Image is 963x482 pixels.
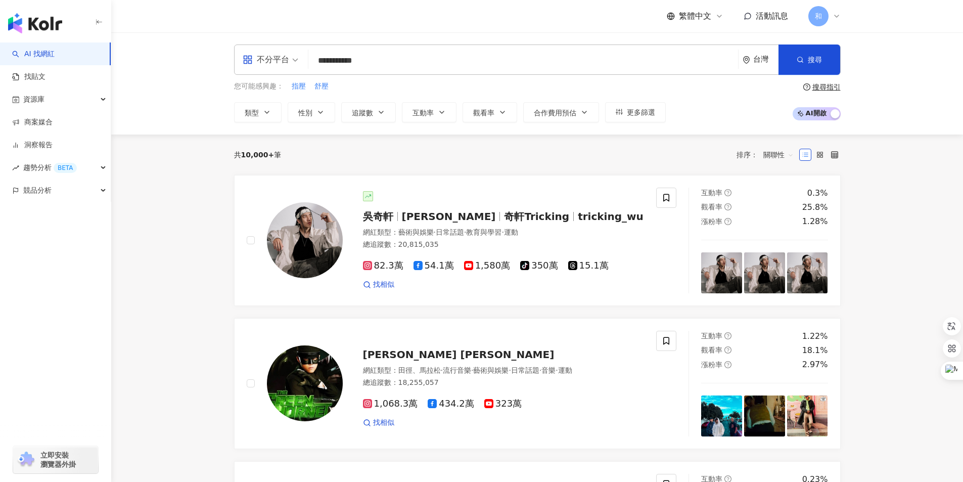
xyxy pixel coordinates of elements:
span: 漲粉率 [701,361,722,369]
span: 追蹤數 [352,109,373,117]
span: rise [12,164,19,171]
span: 關聯性 [763,147,794,163]
a: chrome extension立即安裝 瀏覽器外掛 [13,446,98,473]
a: 找相似 [363,418,394,428]
span: 活動訊息 [756,11,788,21]
span: 合作費用預估 [534,109,576,117]
div: 總追蹤數 ： 20,815,035 [363,240,645,250]
span: 漲粉率 [701,217,722,226]
span: question-circle [724,332,731,339]
span: question-circle [724,218,731,225]
span: question-circle [724,346,731,354]
div: 1.28% [802,216,828,227]
div: 搜尋指引 [812,83,841,91]
span: [PERSON_NAME] [402,210,496,223]
span: 搜尋 [808,56,822,64]
span: · [464,228,466,236]
button: 互動率 [402,102,456,122]
span: tricking_wu [578,210,644,223]
span: 性別 [298,109,312,117]
div: 排序： [737,147,799,163]
span: 日常話題 [436,228,464,236]
span: appstore [243,55,253,65]
span: 繁體中文 [679,11,711,22]
div: 不分平台 [243,52,289,68]
button: 搜尋 [778,45,840,75]
span: 觀看率 [473,109,494,117]
img: chrome extension [16,452,36,468]
span: 藝術與娛樂 [398,228,434,236]
a: 商案媒合 [12,117,53,127]
button: 更多篩選 [605,102,666,122]
span: 運動 [504,228,518,236]
img: logo [8,13,62,33]
span: 350萬 [520,260,558,271]
img: post-image [744,252,785,293]
img: KOL Avatar [267,202,343,278]
img: post-image [701,252,742,293]
span: 教育與學習 [466,228,501,236]
a: KOL Avatar吳奇軒[PERSON_NAME]奇軒Trickingtricking_wu網紅類型：藝術與娛樂·日常話題·教育與學習·運動總追蹤數：20,815,03582.3萬54.1萬1... [234,175,841,306]
span: 互動率 [701,189,722,197]
div: 1.22% [802,331,828,342]
button: 類型 [234,102,282,122]
img: post-image [744,396,785,436]
span: 流行音樂 [443,366,471,374]
span: 觀看率 [701,203,722,211]
div: 總追蹤數 ： 18,255,057 [363,378,645,388]
div: 2.97% [802,359,828,370]
span: 1,068.3萬 [363,399,418,409]
a: KOL Avatar[PERSON_NAME] [PERSON_NAME]網紅類型：田徑、馬拉松·流行音樂·藝術與娛樂·日常話題·音樂·運動總追蹤數：18,255,0571,068.3萬434.... [234,318,841,449]
span: · [471,366,473,374]
span: 田徑、馬拉松 [398,366,441,374]
span: 互動率 [412,109,434,117]
div: 18.1% [802,345,828,356]
span: 資源庫 [23,88,44,111]
button: 觀看率 [463,102,517,122]
span: 奇軒Tricking [504,210,569,223]
span: 82.3萬 [363,260,403,271]
span: 和 [815,11,822,22]
span: 15.1萬 [568,260,609,271]
span: 類型 [245,109,259,117]
span: 吳奇軒 [363,210,393,223]
span: · [501,228,503,236]
span: 競品分析 [23,179,52,202]
div: 網紅類型 ： [363,228,645,238]
span: 434.2萬 [428,399,474,409]
a: 找相似 [363,280,394,290]
img: post-image [701,396,742,436]
span: · [434,228,436,236]
img: post-image [787,396,828,436]
img: post-image [787,252,828,293]
span: environment [743,56,750,64]
span: 323萬 [484,399,522,409]
span: 藝術與娛樂 [473,366,509,374]
div: 共 筆 [234,151,282,159]
span: 10,000+ [241,151,274,159]
span: 更多篩選 [627,108,655,116]
span: 您可能感興趣： [234,81,284,92]
button: 合作費用預估 [523,102,599,122]
span: 運動 [558,366,572,374]
span: 54.1萬 [414,260,454,271]
span: 找相似 [373,280,394,290]
span: 趨勢分析 [23,156,77,179]
span: 音樂 [541,366,556,374]
span: 舒壓 [314,81,329,92]
img: KOL Avatar [267,345,343,421]
div: 網紅類型 ： [363,366,645,376]
div: 台灣 [753,55,778,64]
span: 日常話題 [511,366,539,374]
button: 舒壓 [314,81,329,92]
a: 洞察報告 [12,140,53,150]
span: 立即安裝 瀏覽器外掛 [40,451,76,469]
a: searchAI 找網紅 [12,49,55,59]
a: 找貼文 [12,72,45,82]
span: 1,580萬 [464,260,511,271]
span: question-circle [724,203,731,210]
button: 追蹤數 [341,102,396,122]
div: 25.8% [802,202,828,213]
span: question-circle [803,83,810,91]
span: 找相似 [373,418,394,428]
